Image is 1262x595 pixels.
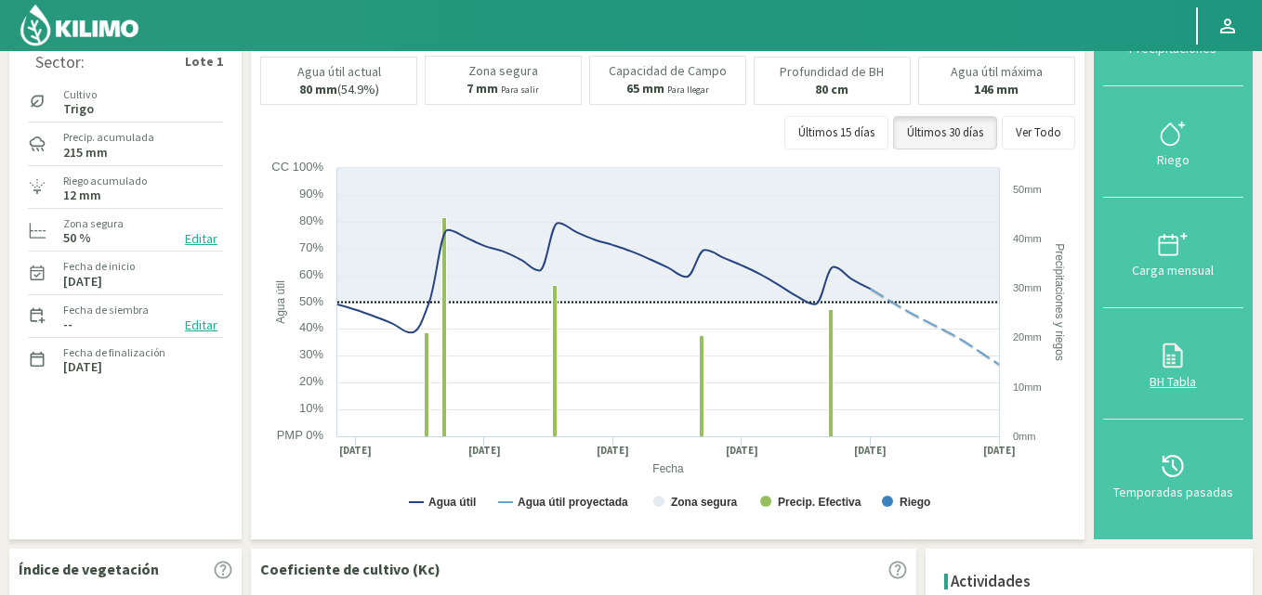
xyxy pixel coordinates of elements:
[63,86,97,103] label: Cultivo
[609,64,727,78] p: Capacidad de Campo
[626,80,664,97] b: 65 mm
[299,213,323,227] text: 80%
[501,84,539,96] small: Para salir
[1103,198,1243,308] button: Carga mensual
[1109,375,1238,388] div: BH Tabla
[35,53,85,71] div: Sector:
[299,374,323,388] text: 20%
[951,65,1043,79] p: Agua útil máxima
[671,496,738,509] text: Zona segura
[299,187,323,200] text: 90%
[1109,485,1238,498] div: Temporadas pasadas
[652,462,684,475] text: Fecha
[271,160,323,174] text: CC 100%
[467,80,498,97] b: 7 mm
[893,116,997,149] button: Últimos 30 días
[19,3,140,47] img: Kilimo
[299,294,323,308] text: 50%
[468,64,538,78] p: Zona segura
[1013,331,1042,343] text: 20mm
[277,428,324,442] text: PMP 0%
[63,258,135,275] label: Fecha de inicio
[63,361,102,373] label: [DATE]
[726,444,758,458] text: [DATE]
[1103,420,1243,530] button: Temporadas pasadas
[299,320,323,334] text: 40%
[185,52,223,71] strong: Lote 1
[667,84,709,96] small: Para llegar
[63,103,97,115] label: Trigo
[299,347,323,361] text: 30%
[63,232,91,244] label: 50 %
[983,444,1016,458] text: [DATE]
[19,558,159,580] p: Índice de vegetación
[274,280,287,324] text: Agua útil
[815,81,848,97] b: 80 cm
[428,496,476,509] text: Agua útil
[1013,431,1035,442] text: 0mm
[63,189,101,201] label: 12 mm
[778,496,861,509] text: Precip. Efectiva
[1013,382,1042,393] text: 10mm
[784,116,888,149] button: Últimos 15 días
[974,81,1019,97] b: 146 mm
[179,315,223,336] button: Editar
[780,65,884,79] p: Profundidad de BH
[1109,42,1238,55] div: Precipitaciones
[299,240,323,254] text: 70%
[468,444,501,458] text: [DATE]
[1013,282,1042,293] text: 30mm
[299,81,337,97] b: 80 mm
[299,401,323,415] text: 10%
[260,558,440,580] p: Coeficiente de cultivo (Kc)
[854,444,887,458] text: [DATE]
[63,129,154,146] label: Precip. acumulada
[1103,86,1243,197] button: Riego
[63,173,147,189] label: Riego acumulado
[63,276,102,288] label: [DATE]
[63,302,149,318] label: Fecha de siembra
[597,444,629,458] text: [DATE]
[1109,264,1238,277] div: Carga mensual
[900,496,930,509] text: Riego
[299,83,379,97] p: (54.9%)
[1013,233,1042,244] text: 40mm
[1002,116,1075,149] button: Ver Todo
[63,318,72,330] label: --
[1053,243,1066,361] text: Precipitaciones y riegos
[951,573,1031,590] h4: Actividades
[1109,153,1238,166] div: Riego
[179,228,223,250] button: Editar
[297,65,381,79] p: Agua útil actual
[518,496,628,509] text: Agua útil proyectada
[63,147,108,159] label: 215 mm
[1103,308,1243,419] button: BH Tabla
[299,267,323,281] text: 60%
[1013,184,1042,195] text: 50mm
[63,344,165,361] label: Fecha de finalización
[339,444,372,458] text: [DATE]
[63,215,124,232] label: Zona segura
